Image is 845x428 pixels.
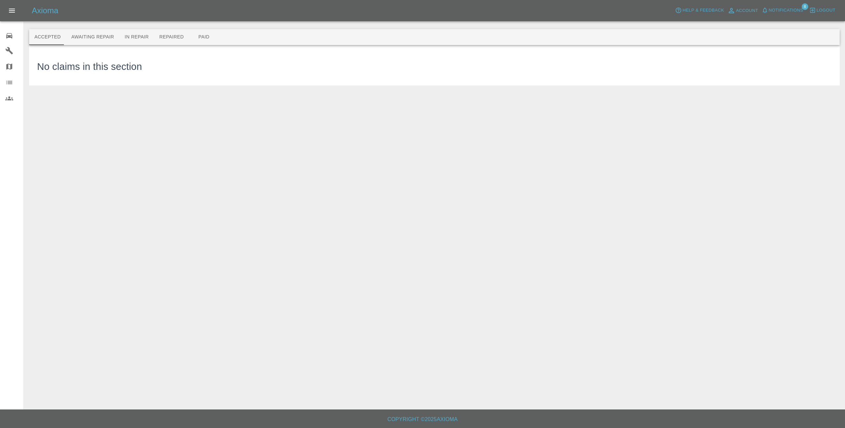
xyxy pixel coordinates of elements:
[802,3,808,10] span: 8
[808,5,837,16] button: Logout
[769,7,803,14] span: Notifications
[682,7,724,14] span: Help & Feedback
[154,29,189,45] button: Repaired
[4,3,20,19] button: Open drawer
[736,7,758,15] span: Account
[817,7,835,14] span: Logout
[29,29,66,45] button: Accepted
[5,415,840,424] h6: Copyright © 2025 Axioma
[66,29,119,45] button: Awaiting Repair
[37,60,142,74] h3: No claims in this section
[120,29,154,45] button: In Repair
[189,29,219,45] button: Paid
[32,5,58,16] h5: Axioma
[673,5,725,16] button: Help & Feedback
[726,5,760,16] a: Account
[760,5,805,16] button: Notifications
